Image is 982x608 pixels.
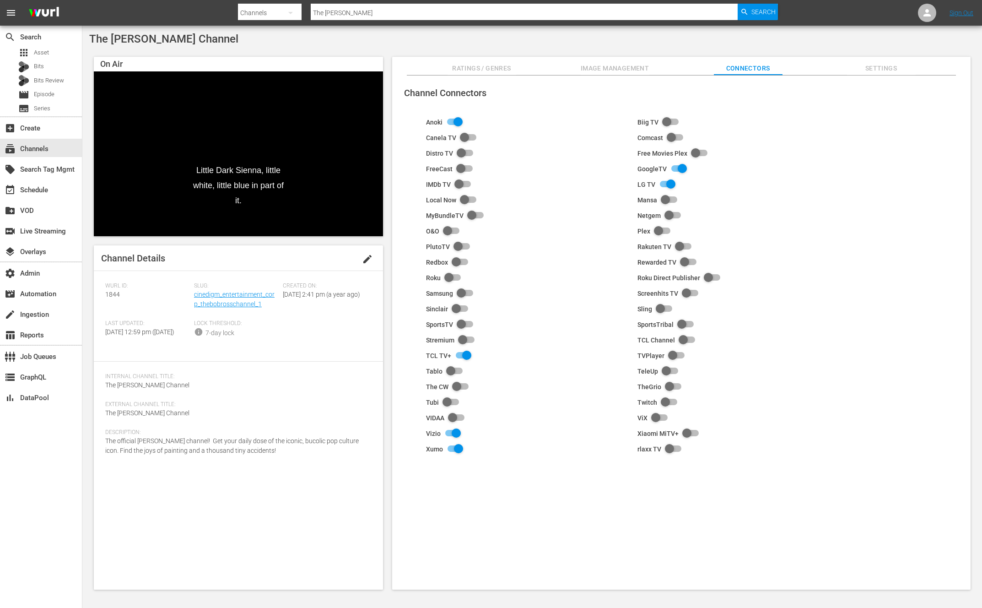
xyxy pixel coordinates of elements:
[362,254,373,265] span: edit
[637,165,667,173] div: GoogleTV
[738,4,778,20] button: Search
[18,61,29,72] div: Bits
[637,352,664,359] div: TVPlayer
[5,185,16,195] span: Schedule
[637,274,700,282] div: Roku Direct Publisher
[426,228,439,235] div: O&O
[5,164,16,175] span: Search Tag Mgmt
[426,399,439,406] div: Tubi
[94,71,383,236] div: Video Player
[34,90,54,99] span: Episode
[100,59,123,69] span: On Air
[714,63,782,74] span: Connectors
[22,2,66,24] img: ans4CAIJ8jUAAAAAAAAAAAAAAAAAAAAAAAAgQb4GAAAAAAAAAAAAAAAAAAAAAAAAJMjXAAAAAAAAAAAAAAAAAAAAAAAAgAT5G...
[194,327,203,337] span: info
[751,4,776,20] span: Search
[426,134,456,141] div: Canela TV
[105,381,189,389] span: The [PERSON_NAME] Channel
[426,181,451,188] div: IMDb TV
[404,87,486,98] span: Channel Connectors
[637,368,658,375] div: TeleUp
[5,226,16,237] span: Live Streaming
[426,337,454,344] div: Stremium
[426,196,456,204] div: Local Now
[205,328,234,338] div: 7-day lock
[5,392,16,403] span: DataPool
[426,445,443,453] div: Xumo
[637,305,652,313] div: Sling
[637,228,650,235] div: Plex
[5,372,16,383] span: GraphQL
[426,259,448,266] div: Redbox
[5,205,16,216] span: VOD
[105,437,359,454] span: The official [PERSON_NAME] channel! Get your daily dose of the iconic, bucolic pop culture icon. ...
[581,63,649,74] span: Image Management
[5,330,16,341] span: Reports
[637,290,678,297] div: Screenhits TV
[426,352,451,359] div: TCL TV+
[5,246,16,257] span: Overlays
[101,253,165,264] span: Channel Details
[18,47,29,58] span: Asset
[34,62,44,71] span: Bits
[18,89,29,100] span: Episode
[105,373,367,380] span: Internal Channel Title:
[5,123,16,134] span: add_box
[637,321,674,328] div: SportsTribal
[194,282,278,290] span: Slug:
[5,268,16,279] span: Admin
[34,104,50,113] span: Series
[426,368,442,375] div: Tablo
[105,328,174,336] span: [DATE] 12:59 pm ([DATE])
[637,212,661,219] div: Netgem
[637,337,675,344] div: TCL Channel
[283,282,367,290] span: Created On:
[637,196,657,204] div: Mansa
[283,291,360,298] span: [DATE] 2:41 pm (a year ago)
[105,291,120,298] span: 1844
[105,282,189,290] span: Wurl ID:
[426,274,441,282] div: Roku
[426,243,450,250] div: PlutoTV
[426,119,442,126] div: Anoki
[105,320,189,327] span: Last Updated:
[637,181,655,188] div: LG TV
[34,76,64,85] span: Bits Review
[426,321,453,328] div: SportsTV
[5,288,16,299] span: Automation
[637,445,661,453] div: rlaxx TV
[448,63,516,74] span: Ratings / Genres
[637,399,657,406] div: Twitch
[89,33,238,45] span: The [PERSON_NAME] Channel
[637,259,676,266] div: Rewarded TV
[5,351,16,362] span: Job Queues
[18,103,29,114] span: Series
[637,243,671,250] div: Rakuten TV
[426,305,448,313] div: Sinclair
[5,143,16,154] span: Channels
[105,429,367,436] span: Description:
[637,414,647,422] div: ViX
[105,409,189,417] span: The [PERSON_NAME] Channel
[637,430,679,437] div: Xiaomi MiTV+
[426,165,453,173] div: FreeCast
[637,383,661,391] div: TheGrio
[426,290,453,297] div: Samsung
[5,7,16,18] span: menu
[426,212,464,219] div: MyBundleTV
[847,63,916,74] span: Settings
[5,309,16,320] span: Ingestion
[34,48,49,57] span: Asset
[5,32,16,43] span: Search
[105,401,367,408] span: External Channel Title:
[426,430,441,437] div: Vizio
[194,320,278,327] span: Lock Threshold:
[18,75,29,86] div: Bits Review
[426,414,444,422] div: VIDAA
[426,383,448,391] div: The CW
[637,150,687,157] div: Free Movies Plex
[637,134,663,141] div: Comcast
[637,119,658,126] div: Biig TV
[950,9,973,16] a: Sign Out
[194,291,275,308] a: cinedigm_entertainment_corp_thebobrosschannel_1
